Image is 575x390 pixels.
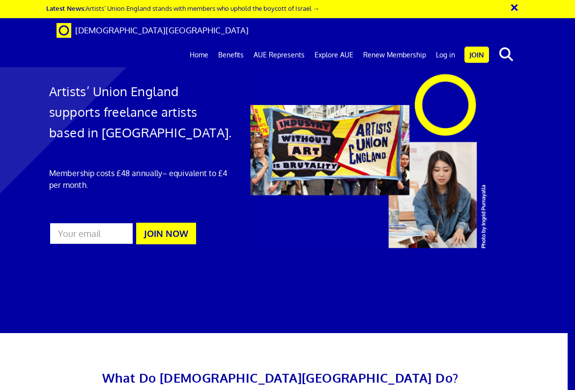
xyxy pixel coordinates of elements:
a: AUE Represents [249,43,310,67]
p: Membership costs £48 annually – equivalent to £4 per month. [49,167,233,191]
a: Brand [DEMOGRAPHIC_DATA][GEOGRAPHIC_DATA] [49,18,256,43]
strong: Latest News: [46,4,86,12]
a: Benefits [213,43,249,67]
a: Home [185,43,213,67]
a: Join [464,47,489,63]
input: Your email [49,222,134,245]
a: Latest News:Artists’ Union England stands with members who uphold the boycott of Israel → [46,4,319,12]
h1: Artists’ Union England supports freelance artists based in [GEOGRAPHIC_DATA]. [49,81,233,143]
a: Explore AUE [310,43,358,67]
a: Renew Membership [358,43,431,67]
a: Log in [431,43,460,67]
button: search [491,44,521,65]
h2: What Do [DEMOGRAPHIC_DATA][GEOGRAPHIC_DATA] Do? [49,367,511,388]
button: JOIN NOW [136,223,196,244]
span: [DEMOGRAPHIC_DATA][GEOGRAPHIC_DATA] [75,25,249,35]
